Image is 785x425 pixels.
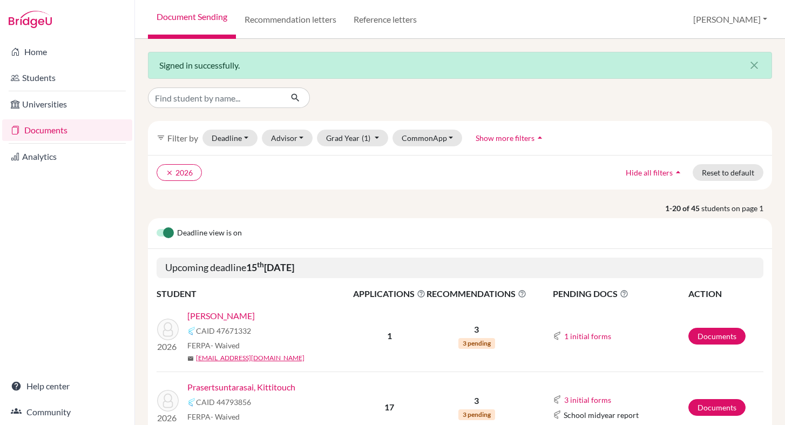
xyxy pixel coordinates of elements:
a: Help center [2,375,132,397]
i: arrow_drop_up [534,132,545,143]
button: Reset to default [693,164,763,181]
a: Prasertsuntarasai, Kittitouch [187,381,295,394]
img: Bridge-U [9,11,52,28]
button: 3 initial forms [564,394,612,406]
span: PENDING DOCS [553,287,687,300]
span: 3 pending [458,338,495,349]
span: CAID 44793856 [196,396,251,408]
span: - Waived [211,412,240,421]
img: Chen, Breno [157,319,179,340]
input: Find student by name... [148,87,282,108]
th: STUDENT [157,287,353,301]
a: Universities [2,93,132,115]
i: close [748,59,761,72]
button: Close [737,52,772,78]
span: Filter by [167,133,198,143]
div: Signed in successfully. [148,52,772,79]
strong: 1-20 of 45 [665,203,701,214]
span: RECOMMENDATIONS [427,287,526,300]
sup: th [257,260,264,269]
img: Common App logo [187,398,196,407]
span: 3 pending [458,409,495,420]
span: mail [187,355,194,362]
span: - Waived [211,341,240,350]
img: Common App logo [187,327,196,335]
b: 17 [384,402,394,412]
b: 15 [DATE] [246,261,294,273]
a: Documents [2,119,132,141]
span: CAID 47671332 [196,325,251,336]
a: Community [2,401,132,423]
a: [PERSON_NAME] [187,309,255,322]
button: [PERSON_NAME] [688,9,772,30]
p: 3 [427,323,526,336]
a: Documents [688,399,746,416]
p: 2026 [157,340,179,353]
p: 2026 [157,411,179,424]
span: FERPA [187,411,240,422]
button: Hide all filtersarrow_drop_up [617,164,693,181]
a: Analytics [2,146,132,167]
button: clear2026 [157,164,202,181]
p: 3 [427,394,526,407]
span: (1) [362,133,370,143]
span: APPLICATIONS [353,287,425,300]
a: Students [2,67,132,89]
span: FERPA [187,340,240,351]
button: CommonApp [393,130,463,146]
img: Common App logo [553,332,561,340]
h5: Upcoming deadline [157,258,763,278]
button: Show more filtersarrow_drop_up [466,130,554,146]
i: filter_list [157,133,165,142]
img: Prasertsuntarasai, Kittitouch [157,390,179,411]
a: Home [2,41,132,63]
img: Common App logo [553,410,561,419]
b: 1 [387,330,392,341]
th: ACTION [688,287,763,301]
a: [EMAIL_ADDRESS][DOMAIN_NAME] [196,353,304,363]
i: arrow_drop_up [673,167,684,178]
button: Advisor [262,130,313,146]
span: Deadline view is on [177,227,242,240]
span: School midyear report [564,409,639,421]
span: Hide all filters [626,168,673,177]
button: Deadline [202,130,258,146]
span: students on page 1 [701,203,772,214]
button: 1 initial forms [564,330,612,342]
img: Common App logo [553,395,561,404]
button: Grad Year(1) [317,130,388,146]
span: Show more filters [476,133,534,143]
i: clear [166,169,173,177]
a: Documents [688,328,746,345]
